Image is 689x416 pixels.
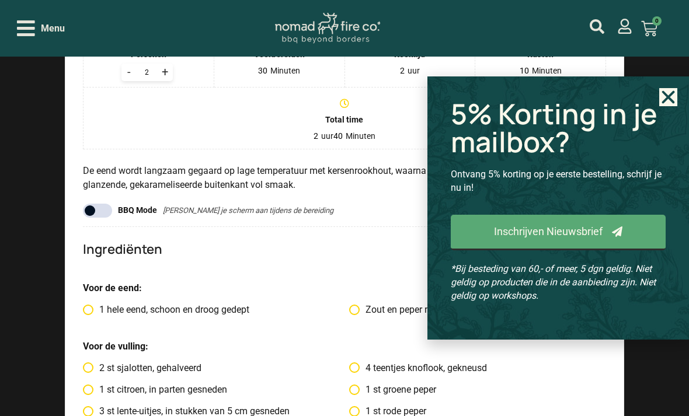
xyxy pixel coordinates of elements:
[373,362,405,373] span: teentjes
[17,18,65,39] div: Open/Close Menu
[117,362,201,373] span: sjalotten, gehalveerd
[99,384,105,395] span: 1
[366,362,371,373] span: 4
[408,362,487,373] span: knoflook, gekneusd
[451,263,656,301] em: *Bij besteding van 60,- of meer, 5 dgn geldig. Niet geldig op producten die in de aanbieding zijn...
[163,205,333,216] p: [PERSON_NAME] je scherm aan tijdens de bereiding
[107,362,114,373] span: st
[451,167,666,194] p: Ontvang 5% korting op je eerste bestelling, schrijf je nu in!
[366,304,474,315] span: Zout en peper naar smaak
[333,131,343,142] p: 40
[659,88,677,106] a: Close
[652,16,662,26] span: 0
[275,13,380,44] img: Nomad Logo
[99,362,105,373] span: 2
[258,65,267,77] p: 30
[408,65,420,77] span: uur
[83,338,148,354] strong: Voor de vulling:
[107,384,114,395] span: st
[117,384,227,395] span: citroen, in parten gesneden
[83,280,142,296] strong: Voor de eend:
[400,65,405,77] p: 2
[617,19,632,34] a: mijn account
[590,19,604,34] a: mijn account
[451,100,666,156] h2: 5% Korting in je mailbox?
[107,304,249,315] span: hele eend, schoon en droog gedept
[451,215,666,250] a: Inschrijven Nieuwsbrief
[627,13,671,44] a: 0
[346,131,375,142] span: Minuten
[270,65,300,77] span: Minuten
[83,242,606,257] h3: Ingrediënten
[41,22,65,36] span: Menu
[532,65,562,77] span: Minuten
[314,131,318,142] p: 2
[99,304,105,315] span: 1
[158,64,173,81] div: +
[121,64,137,81] div: -
[383,384,436,395] span: groene peper
[520,65,529,77] p: 10
[118,204,157,216] span: BBQ Mode
[83,164,606,192] p: De eend wordt langzaam gegaard op lage temperatuur met kersenrookhout, waarna hij regelmatig word...
[373,384,381,395] span: st
[494,226,603,237] span: Inschrijven Nieuwsbrief
[91,114,597,126] span: Total time
[321,131,333,142] span: uur
[366,384,371,395] span: 1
